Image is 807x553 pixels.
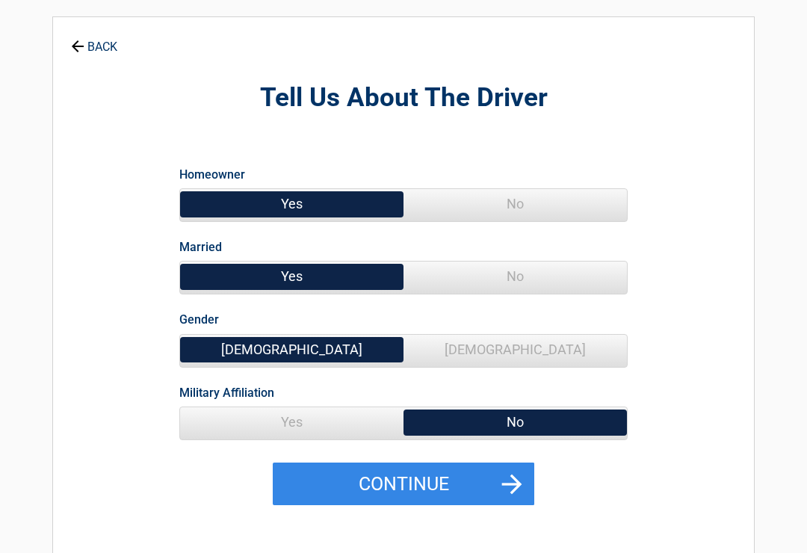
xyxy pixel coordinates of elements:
span: Yes [180,408,403,438]
span: No [403,262,627,292]
span: No [403,190,627,220]
label: Homeowner [179,165,245,185]
label: Married [179,238,222,258]
span: Yes [180,262,403,292]
span: [DEMOGRAPHIC_DATA] [403,336,627,365]
span: No [403,408,627,438]
span: Yes [180,190,403,220]
button: Continue [273,463,534,507]
a: BACK [68,28,120,54]
label: Military Affiliation [179,383,274,404]
span: [DEMOGRAPHIC_DATA] [180,336,403,365]
label: Gender [179,310,219,330]
h2: Tell Us About The Driver [135,81,672,117]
